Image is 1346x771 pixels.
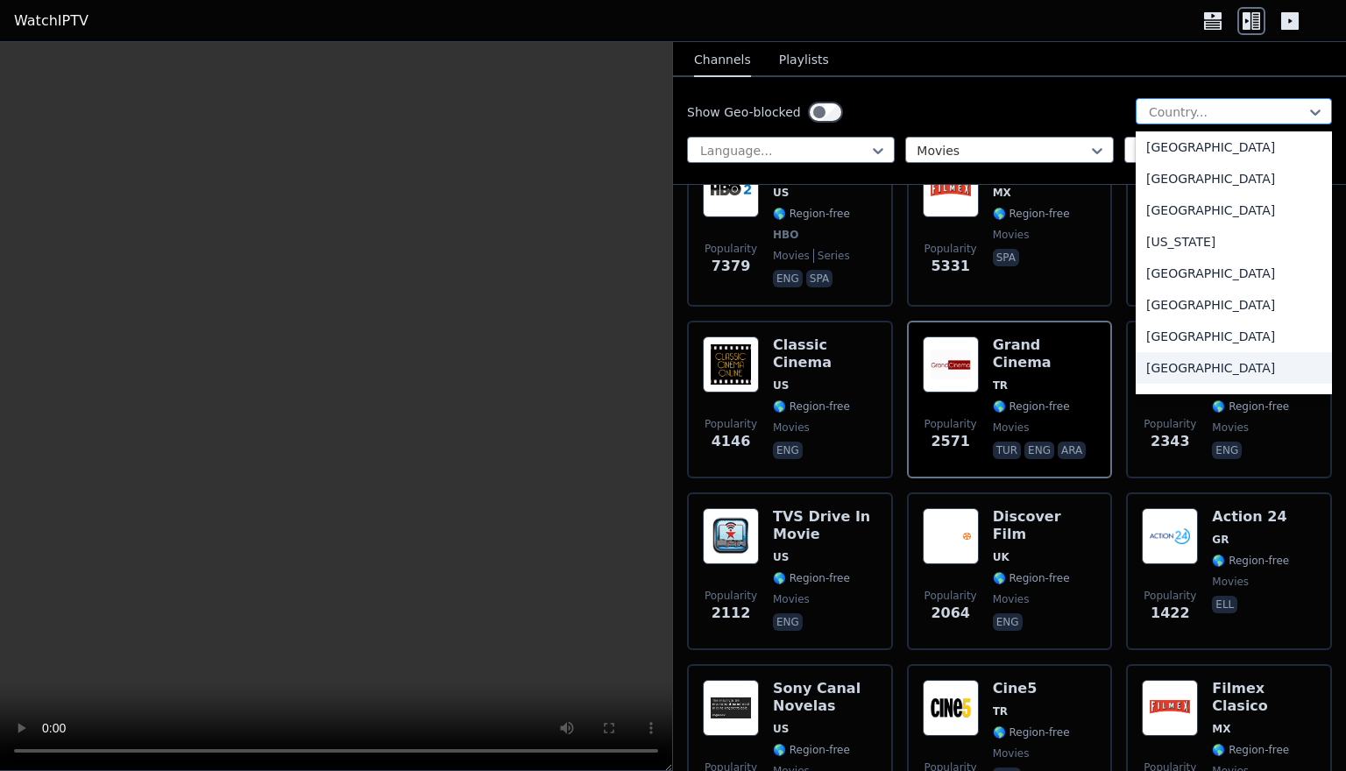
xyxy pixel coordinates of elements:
[993,442,1021,459] p: tur
[931,431,970,452] span: 2571
[1212,743,1289,757] span: 🌎 Region-free
[993,680,1070,697] h6: Cine5
[1212,554,1289,568] span: 🌎 Region-free
[923,680,979,736] img: Cine5
[687,103,801,121] label: Show Geo-blocked
[924,417,977,431] span: Popularity
[924,242,977,256] span: Popularity
[773,336,877,371] h6: Classic Cinema
[1144,589,1196,603] span: Popularity
[1142,680,1198,736] img: Filmex Clasico
[703,161,759,217] img: HBO 2 East
[705,589,757,603] span: Popularity
[712,431,751,452] span: 4146
[1136,195,1332,226] div: [GEOGRAPHIC_DATA]
[712,256,751,277] span: 7379
[923,508,979,564] img: Discover Film
[993,228,1030,242] span: movies
[1151,431,1190,452] span: 2343
[813,249,850,263] span: series
[993,508,1097,543] h6: Discover Film
[773,592,810,606] span: movies
[993,207,1070,221] span: 🌎 Region-free
[1136,131,1332,163] div: [GEOGRAPHIC_DATA]
[1136,226,1332,258] div: [US_STATE]
[773,613,803,631] p: eng
[993,378,1008,393] span: TR
[1136,352,1332,384] div: [GEOGRAPHIC_DATA]
[1212,575,1249,589] span: movies
[779,44,829,77] button: Playlists
[694,44,751,77] button: Channels
[1144,417,1196,431] span: Popularity
[993,746,1030,760] span: movies
[1212,508,1289,526] h6: Action 24
[1212,400,1289,414] span: 🌎 Region-free
[993,592,1030,606] span: movies
[993,249,1019,266] p: spa
[1136,163,1332,195] div: [GEOGRAPHIC_DATA]
[773,207,850,221] span: 🌎 Region-free
[773,270,803,287] p: eng
[1136,321,1332,352] div: [GEOGRAPHIC_DATA]
[773,508,877,543] h6: TVS Drive In Movie
[703,680,759,736] img: Sony Canal Novelas
[993,336,1097,371] h6: Grand Cinema
[703,336,759,393] img: Classic Cinema
[1212,722,1230,736] span: MX
[773,378,789,393] span: US
[924,589,977,603] span: Popularity
[705,242,757,256] span: Popularity
[923,336,979,393] img: Grand Cinema
[1212,442,1242,459] p: eng
[1151,603,1190,624] span: 1422
[993,186,1011,200] span: MX
[1136,384,1332,415] div: [GEOGRAPHIC_DATA]
[773,421,810,435] span: movies
[1212,680,1316,715] h6: Filmex Clasico
[773,722,789,736] span: US
[1212,421,1249,435] span: movies
[931,603,970,624] span: 2064
[993,704,1008,718] span: TR
[806,270,832,287] p: spa
[993,571,1070,585] span: 🌎 Region-free
[931,256,970,277] span: 5331
[993,421,1030,435] span: movies
[993,400,1070,414] span: 🌎 Region-free
[923,161,979,217] img: Filmex
[705,417,757,431] span: Popularity
[1024,442,1054,459] p: eng
[773,228,798,242] span: HBO
[1212,596,1237,613] p: ell
[773,400,850,414] span: 🌎 Region-free
[773,571,850,585] span: 🌎 Region-free
[712,603,751,624] span: 2112
[773,249,810,263] span: movies
[1212,533,1229,547] span: GR
[773,680,877,715] h6: Sony Canal Novelas
[703,508,759,564] img: TVS Drive In Movie
[14,11,89,32] a: WatchIPTV
[1058,442,1086,459] p: ara
[993,550,1009,564] span: UK
[773,550,789,564] span: US
[773,743,850,757] span: 🌎 Region-free
[773,186,789,200] span: US
[1136,258,1332,289] div: [GEOGRAPHIC_DATA]
[993,613,1023,631] p: eng
[1136,289,1332,321] div: [GEOGRAPHIC_DATA]
[1142,508,1198,564] img: Action 24
[993,725,1070,739] span: 🌎 Region-free
[773,442,803,459] p: eng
